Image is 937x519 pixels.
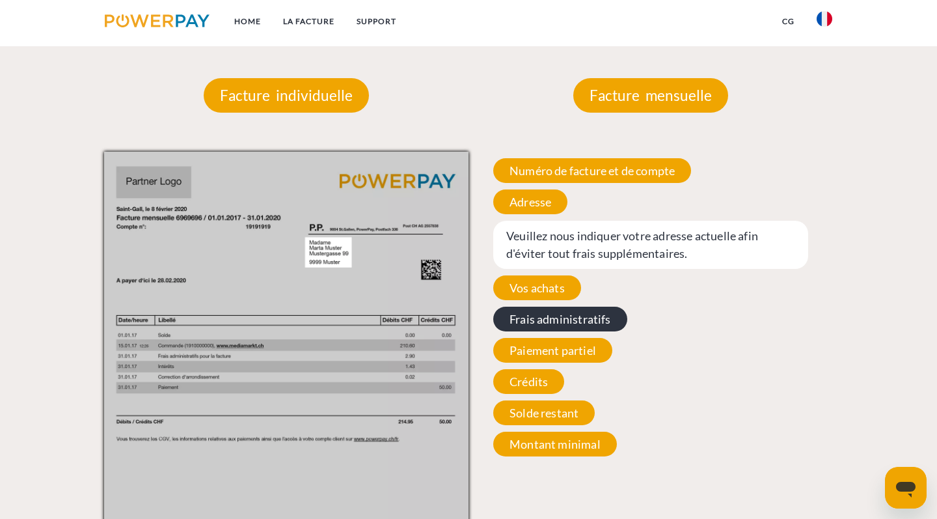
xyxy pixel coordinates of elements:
[493,307,627,331] span: Frais administratifs
[771,10,806,33] a: CG
[493,338,612,363] span: Paiement partiel
[573,78,728,113] p: Facture mensuelle
[346,10,407,33] a: Support
[493,369,564,394] span: Crédits
[204,78,369,113] p: Facture individuelle
[493,189,567,214] span: Adresse
[817,11,832,27] img: fr
[493,275,581,300] span: Vos achats
[493,432,617,456] span: Montant minimal
[493,221,808,269] span: Veuillez nous indiquer votre adresse actuelle afin d'éviter tout frais supplémentaires.
[885,467,927,509] iframe: Bouton de lancement de la fenêtre de messagerie
[223,10,272,33] a: Home
[105,14,210,27] img: logo-powerpay.svg
[272,10,346,33] a: LA FACTURE
[493,158,691,183] span: Numéro de facture et de compte
[493,400,595,425] span: Solde restant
